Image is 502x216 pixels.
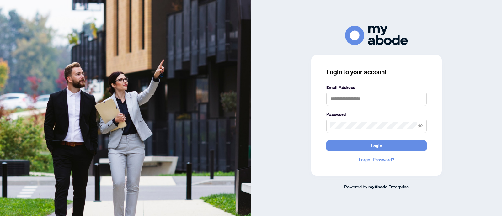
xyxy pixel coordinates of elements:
[326,84,427,91] label: Email Address
[388,184,409,189] span: Enterprise
[368,183,387,190] a: myAbode
[326,156,427,163] a: Forgot Password?
[326,140,427,151] button: Login
[326,68,427,76] h3: Login to your account
[418,124,423,128] span: eye-invisible
[371,141,382,151] span: Login
[326,111,427,118] label: Password
[345,26,408,45] img: ma-logo
[344,184,367,189] span: Powered by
